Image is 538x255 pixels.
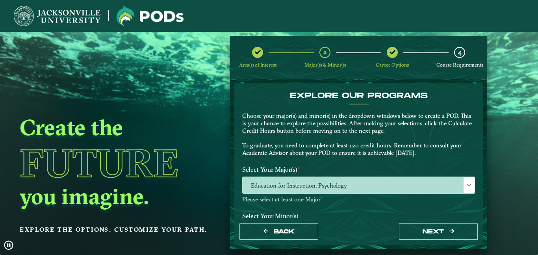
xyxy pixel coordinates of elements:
[20,182,211,210] h2: you imagine.
[20,144,211,182] h1: Future
[239,62,276,68] span: Area(s) of Interest
[297,165,300,171] sup: ⋆
[242,196,475,203] p: Please select at least one Major
[242,91,475,101] h4: EXPLORE OUR PROGRAMS
[239,223,318,240] button: Back
[274,228,295,235] span: Back
[399,223,478,240] button: next
[14,6,100,26] img: Jacksonville University logo
[236,162,481,177] label: Select Your Major(s)
[323,48,327,56] span: 2
[242,112,475,157] p: Choose your major(s) and minor(s) in the dropdown windows below to create a POD. This is your cha...
[20,224,211,236] p: Explore the options. Customize your path.
[376,62,409,68] span: Career Options
[304,62,346,68] span: Major(s) & Minor(s)
[436,62,483,68] span: Course Requirements
[458,48,461,56] span: 4
[236,208,481,223] label: Select Your Minor(s)
[20,114,211,141] h2: Create the
[321,195,323,200] sup: ⋆
[243,177,475,194] span: Education for Instruction, Psychology
[117,6,184,26] img: Jacksonville University logo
